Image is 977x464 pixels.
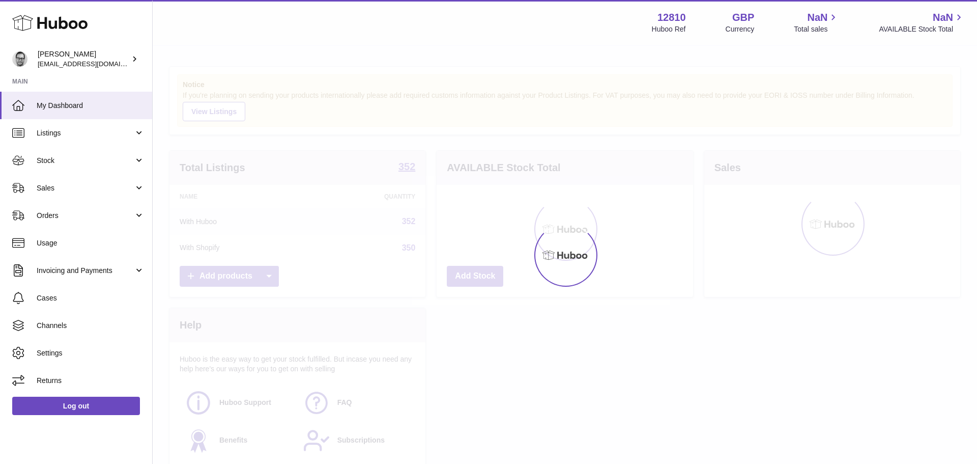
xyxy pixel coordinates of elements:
[794,11,839,34] a: NaN Total sales
[37,293,145,303] span: Cases
[37,211,134,221] span: Orders
[794,24,839,34] span: Total sales
[12,397,140,415] a: Log out
[732,11,754,24] strong: GBP
[37,183,134,193] span: Sales
[933,11,953,24] span: NaN
[37,321,145,331] span: Channels
[879,11,965,34] a: NaN AVAILABLE Stock Total
[807,11,827,24] span: NaN
[37,376,145,386] span: Returns
[37,128,134,138] span: Listings
[38,49,129,69] div: [PERSON_NAME]
[37,266,134,276] span: Invoicing and Payments
[37,156,134,166] span: Stock
[37,238,145,248] span: Usage
[726,24,755,34] div: Currency
[37,101,145,111] span: My Dashboard
[657,11,686,24] strong: 12810
[652,24,686,34] div: Huboo Ref
[37,348,145,358] span: Settings
[879,24,965,34] span: AVAILABLE Stock Total
[12,51,27,67] img: internalAdmin-12810@internal.huboo.com
[38,60,150,68] span: [EMAIL_ADDRESS][DOMAIN_NAME]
